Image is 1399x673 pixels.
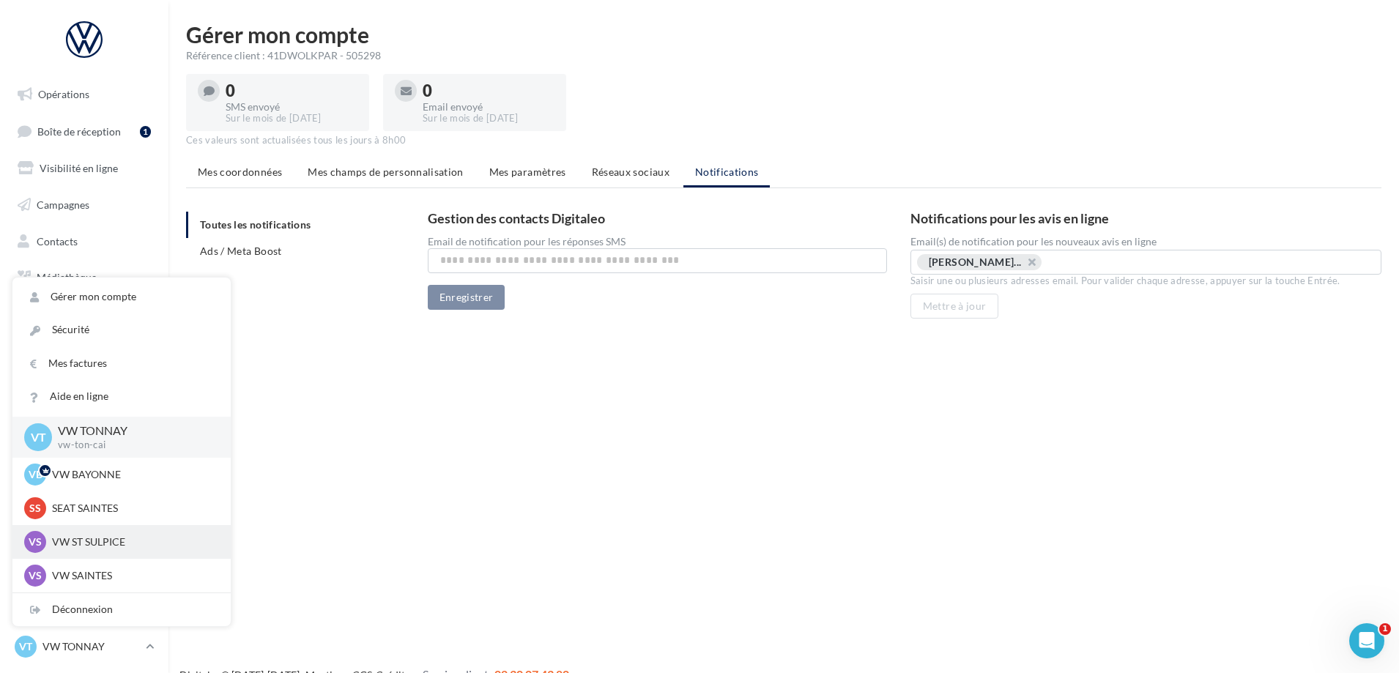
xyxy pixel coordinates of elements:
[12,313,231,346] a: Sécurité
[910,237,1381,247] label: Email(s) de notification pour les nouveaux avis en ligne
[910,275,1381,288] div: Saisir une ou plusieurs adresses email. Pour valider chaque adresse, appuyer sur la touche Entrée.
[29,535,42,549] span: VS
[12,633,157,661] a: VT VW TONNAY
[29,501,41,516] span: SS
[1379,623,1391,635] span: 1
[37,124,121,137] span: Boîte de réception
[58,423,207,439] p: VW TONNAY
[12,280,231,313] a: Gérer mon compte
[9,335,160,379] a: PLV et print personnalisable
[12,380,231,413] a: Aide en ligne
[428,212,887,225] h3: Gestion des contacts Digitaleo
[58,439,207,452] p: vw-ton-cai
[423,112,554,125] div: Sur le mois de [DATE]
[186,48,1381,63] div: Référence client : 41DWOLKPAR - 505298
[308,166,464,178] span: Mes champs de personnalisation
[9,190,160,220] a: Campagnes
[1349,623,1384,658] iframe: Intercom live chat
[9,226,160,257] a: Contacts
[423,102,554,112] div: Email envoyé
[423,83,554,99] div: 0
[52,535,213,549] p: VW ST SULPICE
[428,237,887,247] div: Email de notification pour les réponses SMS
[12,593,231,626] div: Déconnexion
[31,428,46,445] span: VT
[37,271,97,283] span: Médiathèque
[186,23,1381,45] h1: Gérer mon compte
[226,112,357,125] div: Sur le mois de [DATE]
[37,234,78,247] span: Contacts
[198,166,282,178] span: Mes coordonnées
[9,116,160,147] a: Boîte de réception1
[489,166,566,178] span: Mes paramètres
[186,134,1381,147] div: Ces valeurs sont actualisées tous les jours à 8h00
[9,384,160,427] a: Campagnes DataOnDemand
[19,639,32,654] span: VT
[140,126,151,138] div: 1
[12,347,231,380] a: Mes factures
[40,162,118,174] span: Visibilité en ligne
[910,294,999,319] button: Mettre à jour
[37,198,89,211] span: Campagnes
[52,501,213,516] p: SEAT SAINTES
[29,467,42,482] span: VB
[52,568,213,583] p: VW SAINTES
[200,245,282,257] span: Ads / Meta Boost
[428,285,505,310] button: Enregistrer
[226,83,357,99] div: 0
[9,79,160,110] a: Opérations
[9,262,160,293] a: Médiathèque
[929,257,1022,267] span: [PERSON_NAME]...
[9,153,160,184] a: Visibilité en ligne
[29,568,42,583] span: VS
[592,166,669,178] span: Réseaux sociaux
[226,102,357,112] div: SMS envoyé
[38,88,89,100] span: Opérations
[910,212,1381,225] h3: Notifications pour les avis en ligne
[42,639,140,654] p: VW TONNAY
[9,299,160,330] a: Calendrier
[52,467,213,482] p: VW BAYONNE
